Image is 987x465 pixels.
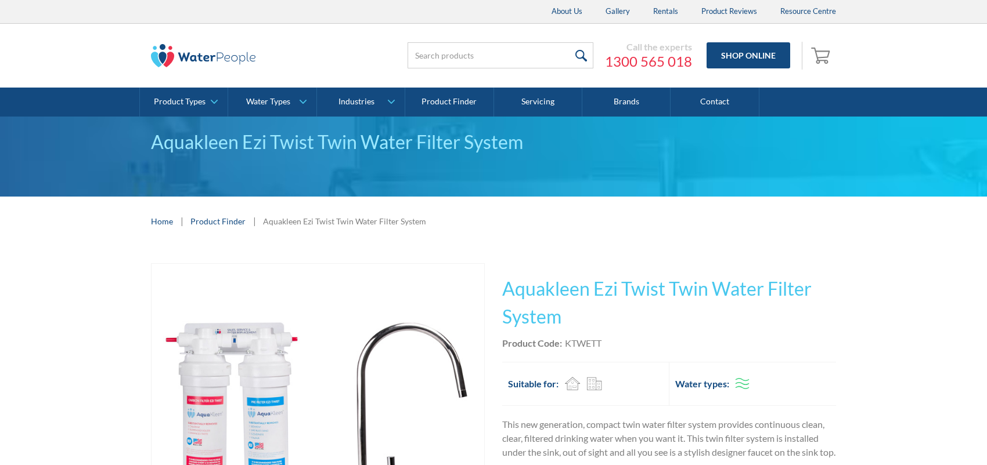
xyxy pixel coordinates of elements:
a: Product Finder [190,215,246,227]
div: | [179,214,185,228]
div: Call the experts [605,41,692,53]
a: Shop Online [707,42,790,68]
a: Home [151,215,173,227]
a: Product Types [140,88,228,117]
a: 1300 565 018 [605,53,692,70]
a: Product Finder [405,88,493,117]
img: shopping cart [811,46,833,64]
a: Water Types [228,88,316,117]
a: Industries [317,88,405,117]
div: Aquakleen Ezi Twist Twin Water Filter System [263,215,426,227]
p: This new generation, compact twin water filter system provides continuous clean, clear, filtered ... [502,417,836,459]
div: Industries [338,97,374,107]
div: KTWETT [565,336,601,350]
a: Contact [671,88,759,117]
h1: Aquakleen Ezi Twist Twin Water Filter System [502,275,836,330]
div: Water Types [246,97,290,107]
div: Aquakleen Ezi Twist Twin Water Filter System [151,128,836,156]
h2: Suitable for: [508,377,559,391]
img: The Water People [151,44,255,67]
strong: Product Code: [502,337,562,348]
a: Open cart [808,42,836,70]
h2: Water types: [675,377,729,391]
a: Servicing [494,88,582,117]
a: Brands [582,88,671,117]
input: Search products [408,42,593,68]
div: | [251,214,257,228]
div: Product Types [154,97,206,107]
